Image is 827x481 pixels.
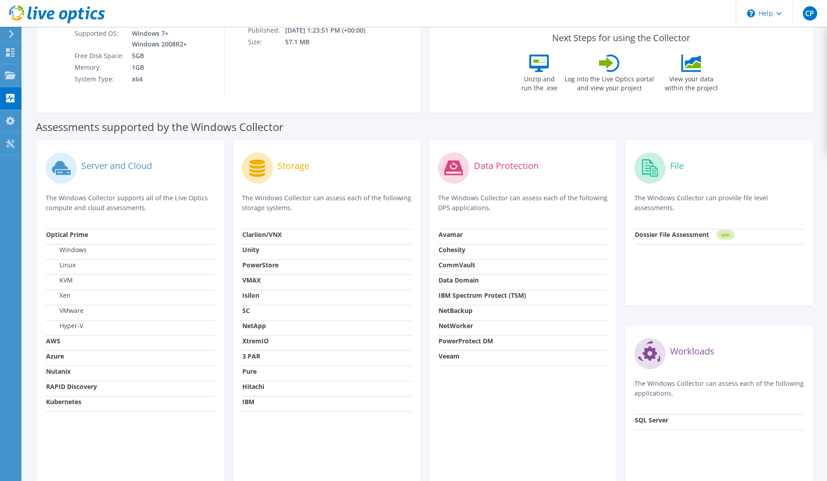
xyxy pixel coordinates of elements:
label: Storage [278,161,309,170]
td: 1GB [125,62,189,73]
p: The Windows Collector can provide file level assessments. [634,193,804,213]
strong: CommVault [439,261,475,269]
strong: Avamar [439,230,463,239]
strong: SQL Server [635,416,668,424]
strong: Unity [242,245,259,254]
p: The Windows Collector can assess each of the following DPS applications. [438,193,608,213]
strong: Veeam [439,352,460,360]
label: Workloads [670,347,714,356]
strong: IBM Spectrum Protect (TSM) [439,291,526,300]
strong: Dossier File Assessment [635,230,709,239]
label: View your data within the project [659,72,723,93]
label: KVM [46,276,73,285]
strong: 3 PAR [242,352,260,360]
td: Size: [248,36,285,48]
strong: Kubernetes [46,397,81,406]
strong: Data Domain [439,276,479,284]
strong: VMAX [242,276,261,284]
strong: PowerStore [242,261,278,269]
strong: Optical Prime [46,230,88,239]
td: Published: [248,25,285,36]
span: CP [803,6,817,21]
td: Free Disk Space: [74,50,125,62]
strong: SC [242,306,250,315]
label: Log into the Live Optics portal and view your project [564,72,654,93]
strong: Azure [46,352,64,360]
label: Assessments supported by the Windows Collector [36,122,283,131]
strong: Clariion/VNX [242,230,282,239]
label: Hyper-V [46,321,83,330]
strong: Cohesity [439,245,465,254]
strong: Nutanix [46,367,71,376]
strong: XtremIO [242,337,269,345]
strong: PowerProtect DM [439,337,493,345]
td: Windows 7+ Windows 2008R2+ [125,28,189,50]
label: Unzip and run the .exe [519,72,560,93]
label: Linux [46,261,76,270]
td: x64 [125,73,189,85]
strong: IBM [242,397,254,406]
td: 57.1 MB [285,36,377,48]
label: Xen [46,291,71,300]
tspan: NEW! [721,232,730,237]
strong: Isilon [242,291,259,300]
p: The Windows Collector supports all of the Live Optics compute and cloud assessments. [46,193,215,213]
strong: NetApp [242,321,266,330]
strong: AWS [46,337,60,345]
label: Data Protection [474,161,539,170]
label: Next Steps for using the Collector [552,33,690,43]
strong: NetWorker [439,321,473,330]
label: File [670,161,684,170]
svg: \n [747,9,755,17]
td: [DATE] 1:23:51 PM (+00:00) [285,25,377,36]
label: Server and Cloud [81,161,152,170]
td: Memory: [74,62,125,73]
strong: RAPID Discovery [46,382,97,391]
label: Windows [46,245,87,254]
strong: NetBackup [439,306,473,315]
td: Supported OS: [74,28,125,50]
td: System Type: [74,73,125,85]
td: 5GB [125,50,189,62]
strong: Pure [242,367,257,376]
strong: Hitachi [242,382,264,391]
label: VMware [46,306,84,315]
p: The Windows Collector can assess each of the following applications. [634,379,804,398]
p: The Windows Collector can assess each of the following storage systems. [242,193,411,213]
